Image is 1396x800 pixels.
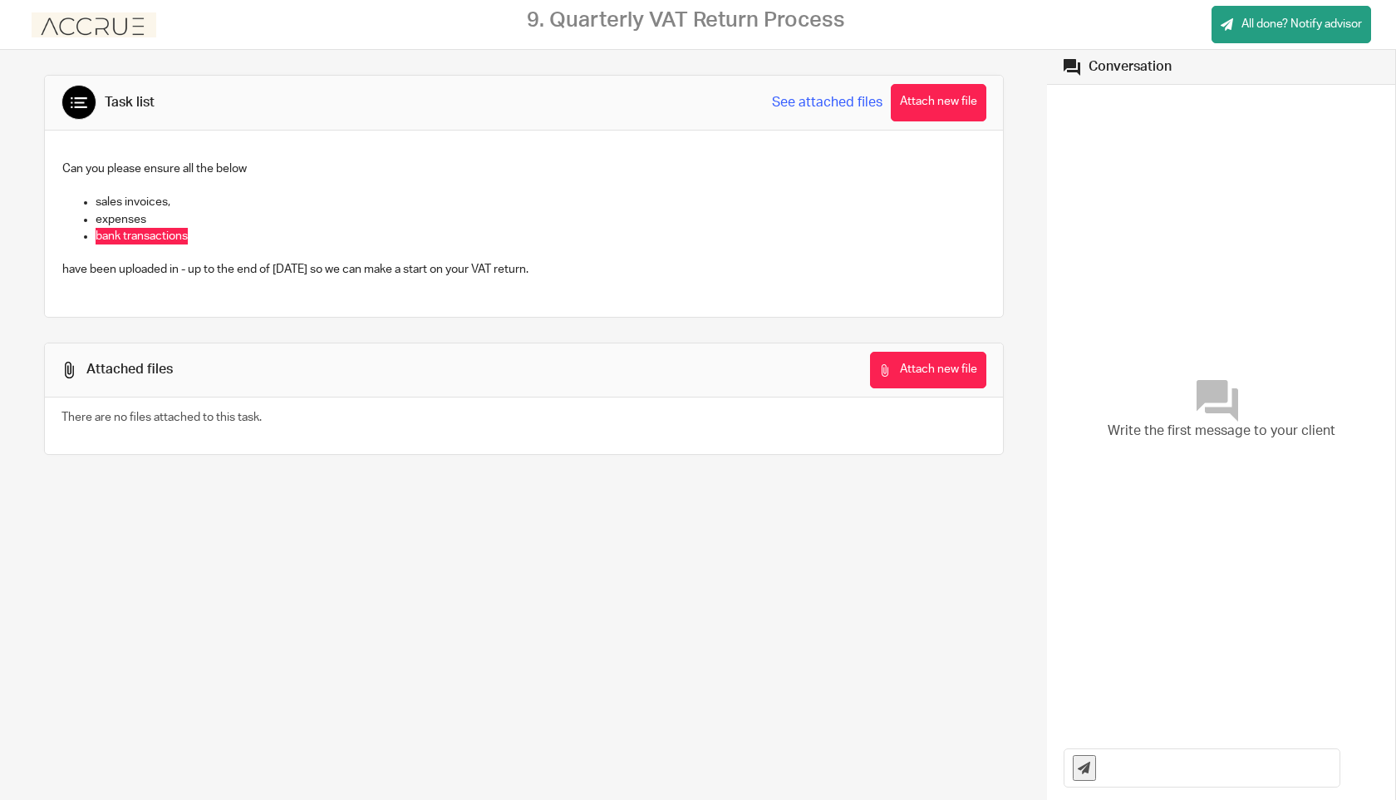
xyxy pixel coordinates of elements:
button: Attach new file [870,352,986,389]
span: All done? Notify advisor [1241,16,1362,32]
a: See attached files [772,93,882,112]
p: Can you please ensure all the below [62,160,986,177]
img: Accrue%20logo.png [32,12,156,37]
span: There are no files attached to this task. [61,412,262,423]
span: Write the first message to your client [1108,422,1335,441]
p: have been uploaded in - up to the end of [DATE] so we can make a start on your VAT return. [62,261,986,278]
a: All done? Notify advisor [1212,6,1371,43]
div: Attached files [86,361,173,378]
button: Attach new file [891,84,986,121]
p: bank transactions [96,228,986,244]
div: Conversation [1089,58,1172,76]
p: sales invoices, [96,194,986,210]
h2: 9. Quarterly VAT Return Process [527,7,845,33]
div: Task list [105,94,155,111]
p: expenses [96,211,986,228]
